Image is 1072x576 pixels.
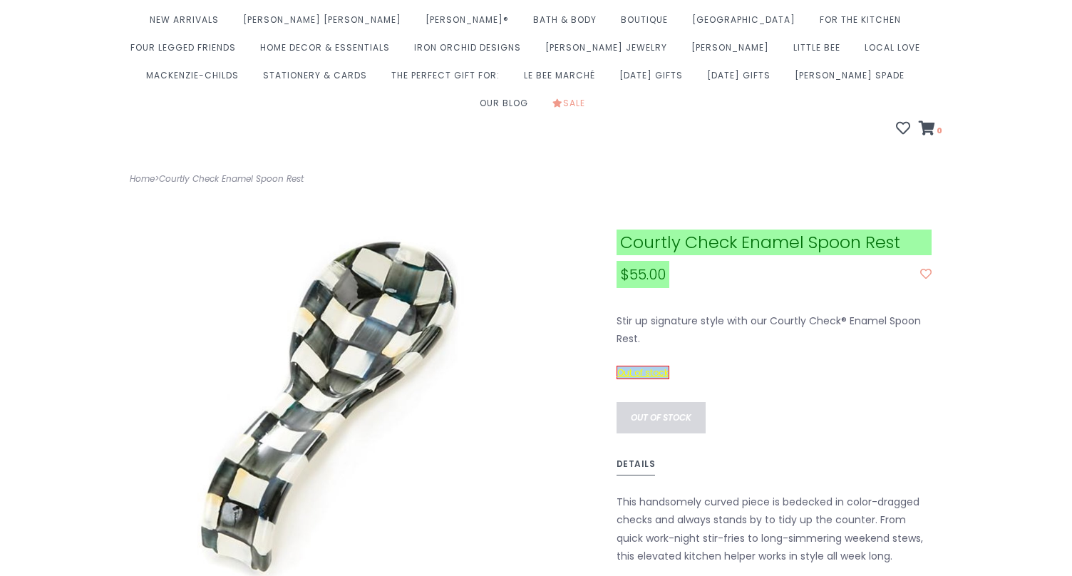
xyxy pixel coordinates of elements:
[617,230,932,255] h1: Courtly Check Enamel Spoon Rest
[793,38,847,66] a: Little Bee
[414,38,528,66] a: Iron Orchid Designs
[533,10,604,38] a: Bath & Body
[545,38,674,66] a: [PERSON_NAME] Jewelry
[865,38,927,66] a: Local Love
[426,10,516,38] a: [PERSON_NAME]®
[617,402,706,433] button: Out of stock
[707,66,778,93] a: [DATE] Gifts
[263,66,374,93] a: Stationery & Cards
[130,173,155,185] a: Home
[920,267,932,282] a: Add to wishlist
[795,66,912,93] a: [PERSON_NAME] Spade
[130,38,243,66] a: Four Legged Friends
[692,10,803,38] a: [GEOGRAPHIC_DATA]
[146,66,246,93] a: MacKenzie-Childs
[552,93,592,121] a: Sale
[150,10,226,38] a: New Arrivals
[619,66,690,93] a: [DATE] Gifts
[617,493,932,565] p: This handsomely curved piece is bedecked in color-dragged checks and always stands by to tidy up ...
[260,38,397,66] a: Home Decor & Essentials
[617,456,656,476] a: Details
[391,66,507,93] a: The perfect gift for:
[617,261,669,288] span: $55.00
[691,38,776,66] a: [PERSON_NAME]
[480,93,535,121] a: Our Blog
[606,312,943,348] div: Stir up signature style with our Courtly Check® Enamel Spoon Rest.
[617,366,669,379] span: Out of stock
[621,10,675,38] a: Boutique
[243,10,408,38] a: [PERSON_NAME] [PERSON_NAME]
[119,171,536,187] div: >
[820,10,908,38] a: For the Kitchen
[524,66,602,93] a: Le Bee Marché
[919,123,942,137] a: 0
[159,173,304,185] a: Courtly Check Enamel Spoon Rest
[935,125,942,136] span: 0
